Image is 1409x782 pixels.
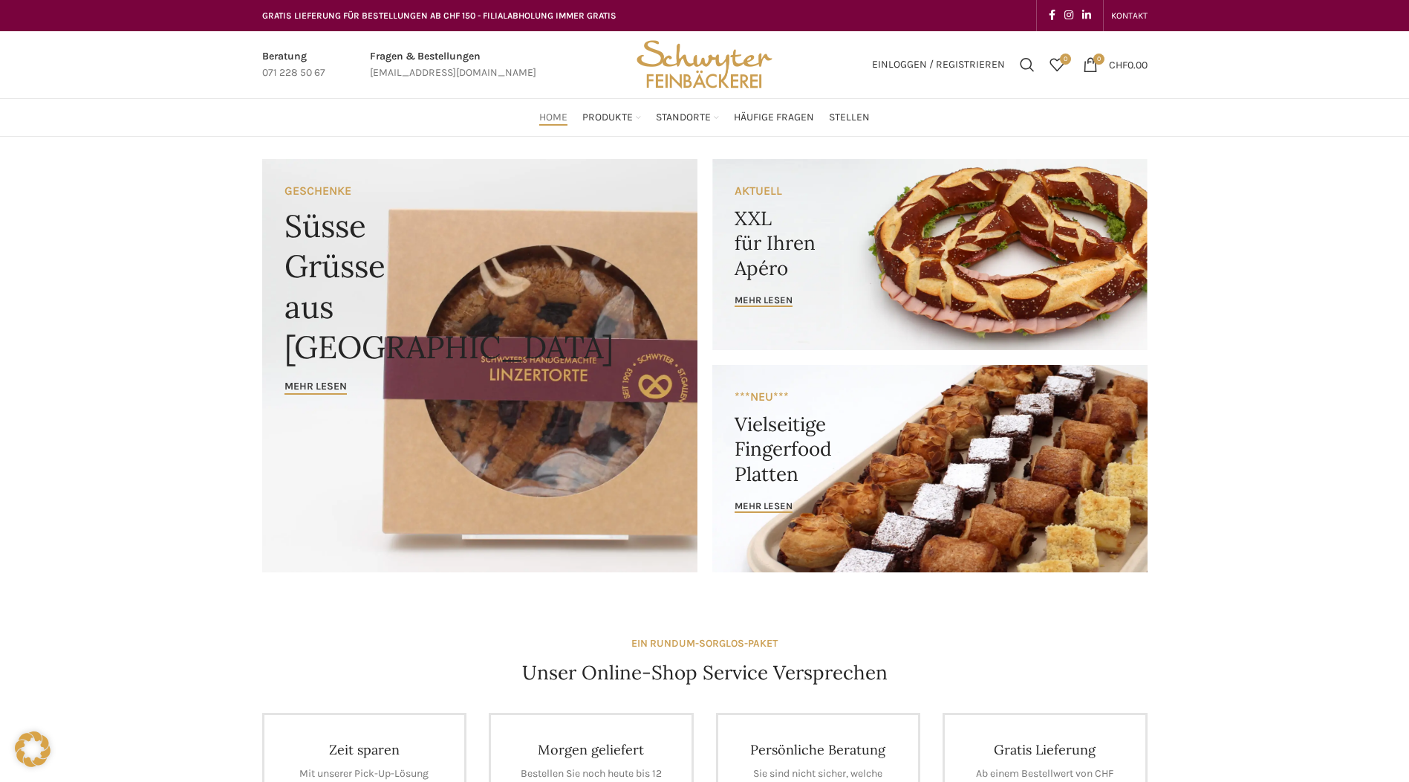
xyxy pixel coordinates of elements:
[1060,5,1078,26] a: Instagram social link
[1111,10,1148,21] span: KONTAKT
[734,103,814,132] a: Häufige Fragen
[1042,50,1072,80] a: 0
[712,159,1148,350] a: Banner link
[582,111,633,125] span: Produkte
[1042,50,1072,80] div: Meine Wunschliste
[872,59,1005,70] span: Einloggen / Registrieren
[734,111,814,125] span: Häufige Fragen
[829,111,870,125] span: Stellen
[262,48,325,82] a: Infobox link
[656,111,711,125] span: Standorte
[1109,58,1148,71] bdi: 0.00
[1111,1,1148,30] a: KONTAKT
[513,741,669,758] h4: Morgen geliefert
[1104,1,1155,30] div: Secondary navigation
[1012,50,1042,80] a: Suchen
[631,57,777,70] a: Site logo
[712,365,1148,572] a: Banner link
[582,103,641,132] a: Produkte
[656,103,719,132] a: Standorte
[631,637,778,650] strong: EIN RUNDUM-SORGLOS-PAKET
[1093,54,1104,65] span: 0
[1109,58,1127,71] span: CHF
[522,659,888,686] h4: Unser Online-Shop Service Versprechen
[967,741,1123,758] h4: Gratis Lieferung
[262,10,616,21] span: GRATIS LIEFERUNG FÜR BESTELLUNGEN AB CHF 150 - FILIALABHOLUNG IMMER GRATIS
[1044,5,1060,26] a: Facebook social link
[539,103,567,132] a: Home
[865,50,1012,80] a: Einloggen / Registrieren
[262,159,697,572] a: Banner link
[287,741,443,758] h4: Zeit sparen
[255,103,1155,132] div: Main navigation
[631,31,777,98] img: Bäckerei Schwyter
[741,741,897,758] h4: Persönliche Beratung
[1078,5,1096,26] a: Linkedin social link
[1060,54,1071,65] span: 0
[1076,50,1155,80] a: 0 CHF0.00
[539,111,567,125] span: Home
[829,103,870,132] a: Stellen
[370,48,536,82] a: Infobox link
